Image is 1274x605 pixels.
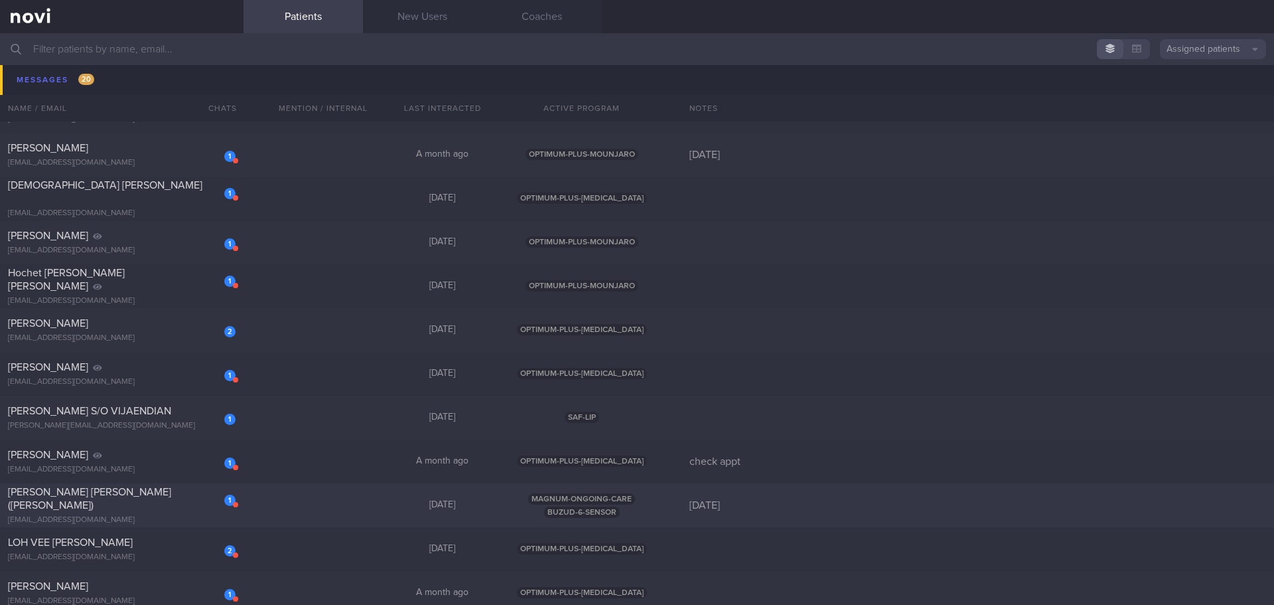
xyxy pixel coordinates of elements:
span: [PERSON_NAME] [8,450,88,460]
div: [DATE] [383,105,502,117]
div: A month ago [383,587,502,599]
div: 1 [224,276,236,287]
div: [EMAIL_ADDRESS][DOMAIN_NAME] [8,465,236,475]
div: [EMAIL_ADDRESS][DOMAIN_NAME] [8,296,236,306]
span: [PERSON_NAME] [8,581,88,592]
span: OPTIMUM-PLUS-MOUNJARO [526,61,638,72]
span: [PERSON_NAME] [8,318,88,329]
div: [DATE] [383,324,502,336]
span: OPTIMUM-PLUS-[MEDICAL_DATA] [517,456,647,467]
span: MAGNUM-ONGOING-CARE [528,493,635,505]
div: 1 [224,188,236,199]
div: 1 [224,495,236,506]
span: SAF-LIP [565,412,599,423]
span: OPTIMUM-PLUS-[MEDICAL_DATA] [517,587,647,598]
div: check appt [681,455,1274,468]
div: [EMAIL_ADDRESS][DOMAIN_NAME] [8,246,236,256]
div: 1 [224,589,236,600]
div: [DATE] [383,499,502,511]
div: 1 [224,414,236,425]
div: [DATE] [383,368,502,380]
span: OPTIMUM-PLUS-MOUNJARO [526,236,638,248]
span: [PERSON_NAME] S/O VIJAENDIAN [8,406,171,416]
button: Assigned patients [1160,39,1266,59]
div: [EMAIL_ADDRESS][DOMAIN_NAME] [8,333,236,343]
div: 2 [224,545,236,557]
span: [PERSON_NAME] [8,99,88,110]
div: [DATE] [383,193,502,205]
div: 1 [224,107,236,118]
div: [EMAIL_ADDRESS][DOMAIN_NAME] [8,209,236,218]
span: OPTIMUM-PLUS-[MEDICAL_DATA] [517,368,647,379]
span: [PERSON_NAME] [8,230,88,241]
span: [PERSON_NAME] [8,143,88,153]
div: 1 [224,238,236,250]
span: Hochet [PERSON_NAME] [PERSON_NAME] [8,268,125,292]
div: [DATE] [383,412,502,424]
span: [DEMOGRAPHIC_DATA] [PERSON_NAME] [8,180,202,191]
span: [PERSON_NAME] [8,362,88,373]
div: [DATE] [681,499,1274,512]
span: OPTIMUM-PLUS-MOUNJARO [526,149,638,160]
div: A month ago [383,456,502,468]
span: OPTIMUM-PLUS-MOUNJARO [526,280,638,292]
div: [DATE] [383,236,502,248]
span: OPTIMUM-PLUS-[MEDICAL_DATA] [517,105,647,116]
div: A month ago [383,149,502,161]
div: [DATE] [383,543,502,555]
div: [DATE] [383,61,502,73]
div: 1 [224,370,236,381]
span: OPTIMUM-PLUS-[MEDICAL_DATA] [517,543,647,555]
span: LOH VEE [PERSON_NAME] [8,537,133,548]
div: [PERSON_NAME][EMAIL_ADDRESS][DOMAIN_NAME] [8,421,236,431]
div: 2 [224,326,236,337]
div: [DATE] [383,280,502,292]
div: [EMAIL_ADDRESS][DOMAIN_NAME] [8,158,236,168]
div: [EMAIL_ADDRESS][DOMAIN_NAME] [8,77,236,87]
div: 1 [224,458,236,469]
span: BUZUD-6-SENSOR [544,507,620,518]
span: OPTIMUM-PLUS-[MEDICAL_DATA] [517,324,647,335]
div: [EMAIL_ADDRESS][DOMAIN_NAME] [8,377,236,387]
span: [PERSON_NAME] [PERSON_NAME] ([PERSON_NAME]) [8,487,171,511]
div: 1 [224,151,236,162]
div: [DATE] [681,148,1274,161]
div: [EMAIL_ADDRESS][DOMAIN_NAME] [8,515,236,525]
span: OPTIMUM-PLUS-[MEDICAL_DATA] [517,193,647,204]
div: [EMAIL_ADDRESS][DOMAIN_NAME] [8,114,236,124]
div: 1 [224,56,236,68]
div: [EMAIL_ADDRESS][DOMAIN_NAME] [8,553,236,562]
